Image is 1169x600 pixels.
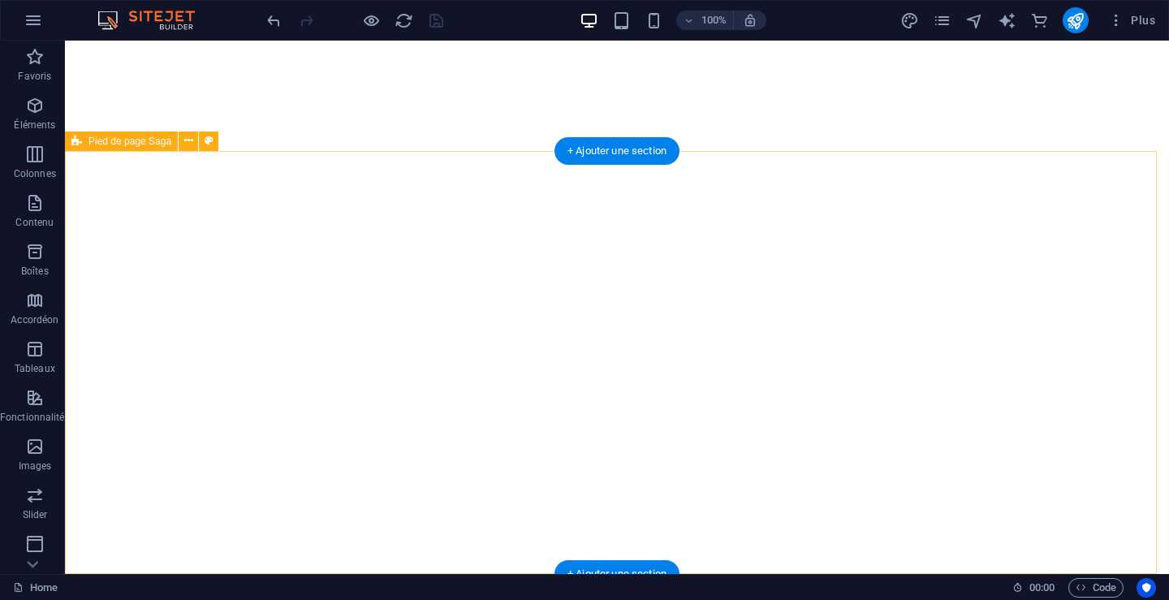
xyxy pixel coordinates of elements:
button: Code [1068,578,1124,598]
span: : [1041,581,1043,594]
p: Colonnes [14,167,56,180]
i: Annuler : Supprimer les éléments (Ctrl+Z) [265,11,283,30]
i: Design (Ctrl+Alt+Y) [900,11,919,30]
i: AI Writer [998,11,1016,30]
i: Actualiser la page [395,11,413,30]
i: Lors du redimensionnement, ajuster automatiquement le niveau de zoom en fonction de l'appareil sé... [743,13,757,28]
p: Contenu [15,216,54,229]
p: Accordéon [11,313,58,326]
div: + Ajouter une section [554,560,679,588]
span: Code [1076,578,1116,598]
span: Pied de page Saga [88,136,171,146]
h6: Durée de la session [1012,578,1055,598]
i: E-commerce [1030,11,1049,30]
button: 100% [676,11,734,30]
button: text_generator [998,11,1017,30]
p: Favoris [18,70,51,83]
button: pages [933,11,952,30]
span: 00 00 [1029,578,1055,598]
button: Plus [1102,7,1162,33]
p: Boîtes [21,265,49,278]
button: publish [1063,7,1089,33]
button: Usercentrics [1137,578,1156,598]
button: navigator [965,11,985,30]
span: Plus [1108,12,1155,28]
i: Publier [1066,11,1085,30]
h6: 100% [701,11,727,30]
p: Éléments [14,119,55,132]
img: Editor Logo [93,11,215,30]
p: Tableaux [15,362,55,375]
p: Images [19,460,52,473]
p: Slider [23,508,48,521]
button: design [900,11,920,30]
button: reload [394,11,413,30]
a: Home [13,578,58,598]
i: Navigateur [965,11,984,30]
button: undo [264,11,283,30]
button: commerce [1030,11,1050,30]
div: + Ajouter une section [554,137,679,165]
